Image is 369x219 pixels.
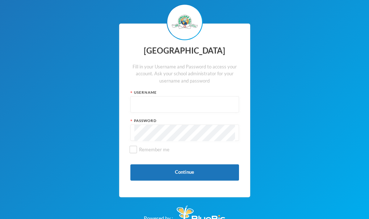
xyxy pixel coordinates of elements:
[130,63,239,85] div: Fill in your Username and Password to access your account. Ask your school administrator for your...
[130,90,239,95] div: Username
[130,118,239,123] div: Password
[130,44,239,58] div: [GEOGRAPHIC_DATA]
[130,164,239,181] button: Continue
[136,147,172,152] span: Remember me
